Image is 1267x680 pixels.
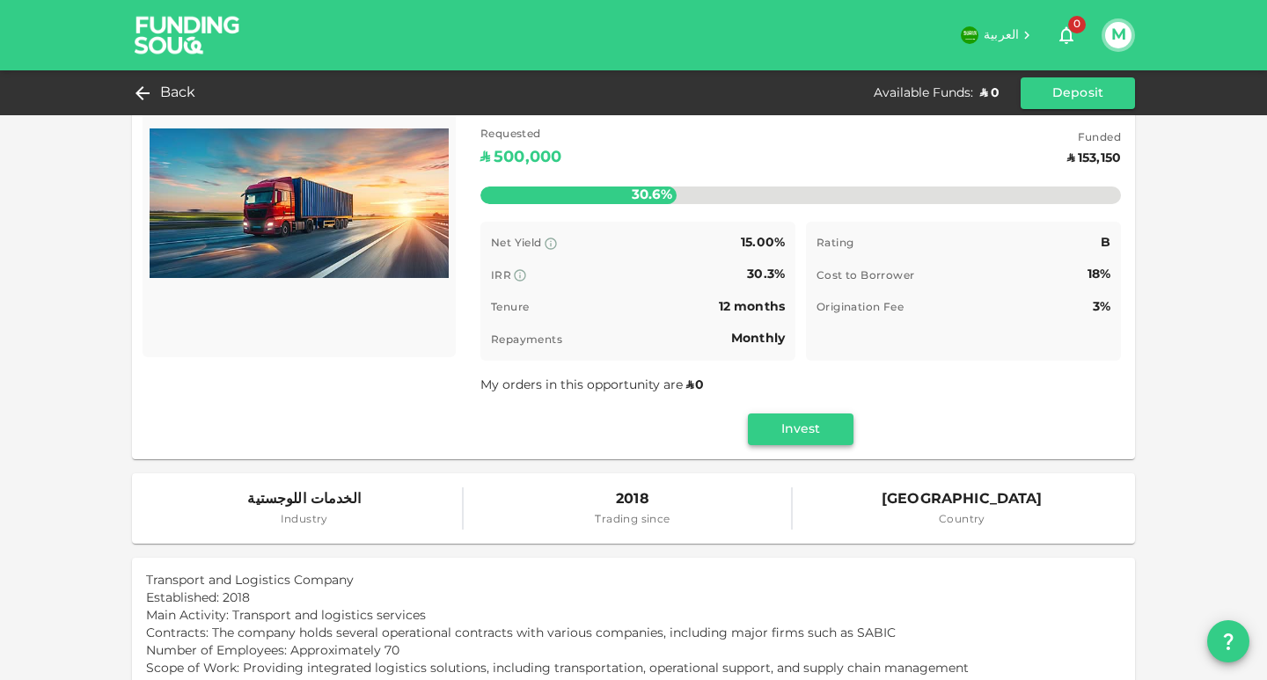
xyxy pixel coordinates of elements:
span: B [1101,237,1110,249]
button: M [1105,22,1132,48]
span: Tenure [491,303,529,313]
span: 12 months [719,301,785,313]
span: [GEOGRAPHIC_DATA] [882,487,1043,512]
span: Funded [1067,130,1121,148]
span: ʢ [686,379,693,391]
span: الخدمات اللوجستية [247,487,361,512]
img: Marketplace Logo [150,56,449,350]
span: 0 [695,379,704,391]
span: 3% [1093,301,1110,313]
span: 30.3% [747,268,785,281]
button: question [1207,620,1249,662]
span: IRR [491,271,511,282]
span: 18% [1088,268,1110,281]
span: Cost to Borrower [817,271,914,282]
span: Country [882,512,1043,530]
span: My orders in this opportunity are [480,379,706,391]
span: Monthly [731,333,785,345]
span: 0 [1068,16,1086,33]
div: ʢ 0 [980,84,1000,102]
span: 15.00% [741,237,785,249]
button: 0 [1049,18,1084,53]
span: Back [160,81,196,106]
button: Deposit [1021,77,1135,109]
button: Invest [748,413,853,445]
span: العربية [984,29,1019,41]
p: Transport and Logistics Company Established: 2018 Main Activity: Transport and logistics services... [146,572,1121,677]
span: Requested [480,127,561,144]
span: Net Yield [491,238,542,249]
div: Available Funds : [874,84,973,102]
span: Industry [247,512,361,530]
span: Repayments [491,335,562,346]
img: flag-sa.b9a346574cdc8950dd34b50780441f57.svg [961,26,978,44]
span: Rating [817,238,853,249]
span: 2018 [595,487,670,512]
span: Origination Fee [817,303,904,313]
span: Trading since [595,512,670,530]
